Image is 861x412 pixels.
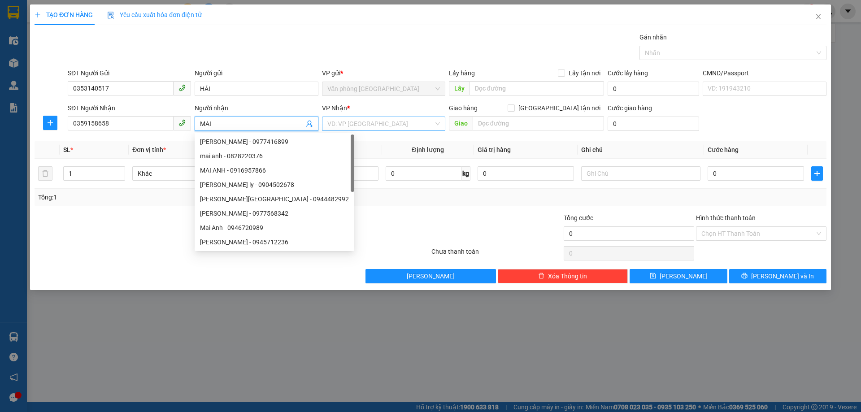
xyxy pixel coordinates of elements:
span: Cước hàng [708,146,739,153]
span: Tổng cước [564,214,593,221]
div: MAI ANH - 0916957866 [200,165,349,175]
input: Cước lấy hàng [608,82,699,96]
div: MAI ANH - 0916957866 [195,163,354,178]
button: plus [43,116,57,130]
div: SĐT Người Nhận [68,103,191,113]
label: Gán nhãn [639,34,667,41]
img: icon [107,12,114,19]
div: [PERSON_NAME] - 0977416899 [200,137,349,147]
span: Giá trị hàng [478,146,511,153]
li: 01A03 [GEOGRAPHIC_DATA], [GEOGRAPHIC_DATA] ( bên cạnh cây xăng bến xe phía Bắc cũ) [50,22,204,56]
div: [PERSON_NAME] - 0977568342 [200,208,349,218]
span: Lấy tận nơi [565,68,604,78]
div: SĐT Người Gửi [68,68,191,78]
div: [PERSON_NAME][GEOGRAPHIC_DATA] - 0944482992 [200,194,349,204]
span: Lấy hàng [449,69,475,77]
input: Cước giao hàng [608,117,699,131]
span: plus [43,119,57,126]
span: Lấy [449,81,470,95]
span: Văn phòng Thanh Hóa [327,82,440,95]
div: VP gửi [322,68,445,78]
span: kg [461,166,470,181]
span: Đơn vị tính [132,146,166,153]
div: [PERSON_NAME] ly - 0904502678 [200,180,349,190]
button: save[PERSON_NAME] [630,269,727,283]
th: Ghi chú [578,141,704,159]
span: phone [178,119,186,126]
input: Dọc đường [470,81,604,95]
span: Yêu cầu xuất hóa đơn điện tử [107,11,202,18]
div: Người nhận [195,103,318,113]
span: delete [538,273,544,280]
span: Giao hàng [449,104,478,112]
div: MAI LINH - 0977568342 [195,206,354,221]
button: Close [806,4,831,30]
b: 36 Limousine [94,10,159,22]
div: mai xuân giang - 0944482992 [195,192,354,206]
span: printer [741,273,748,280]
span: Khác [138,167,246,180]
div: CMND/Passport [703,68,826,78]
span: save [650,273,656,280]
span: phone [178,84,186,91]
label: Cước lấy hàng [608,69,648,77]
span: Giao [449,116,473,130]
label: Hình thức thanh toán [696,214,756,221]
span: close [815,13,822,20]
button: delete [38,166,52,181]
button: deleteXóa Thông tin [498,269,628,283]
div: Mai Anh - 0946720989 [200,223,349,233]
button: plus [811,166,823,181]
div: mai lộc - 0977416899 [195,134,354,149]
div: Tổng: 1 [38,192,332,202]
button: [PERSON_NAME] [365,269,496,283]
div: Mai Anh - 0946720989 [195,221,354,235]
span: VP Nhận [322,104,347,112]
div: [PERSON_NAME] - 0945712236 [200,237,349,247]
span: SL [63,146,70,153]
input: Dọc đường [473,116,604,130]
span: [GEOGRAPHIC_DATA] tận nơi [515,103,604,113]
span: plus [812,170,822,177]
label: Cước giao hàng [608,104,652,112]
div: mai anh - 0828220376 [200,151,349,161]
div: phạm thị mai ly - 0904502678 [195,178,354,192]
div: nguyễn thị mai hương - 0945712236 [195,235,354,249]
span: [PERSON_NAME] và In [751,271,814,281]
div: mai anh - 0828220376 [195,149,354,163]
input: 0 [478,166,574,181]
span: [PERSON_NAME] [407,271,455,281]
span: plus [35,12,41,18]
div: Người gửi [195,68,318,78]
input: Ghi Chú [581,166,700,181]
span: TẠO ĐƠN HÀNG [35,11,93,18]
button: printer[PERSON_NAME] và In [729,269,826,283]
span: [PERSON_NAME] [660,271,708,281]
img: logo.jpg [11,11,56,56]
span: Xóa Thông tin [548,271,587,281]
li: Hotline: 1900888999 [50,56,204,67]
div: Chưa thanh toán [430,247,563,262]
span: user-add [306,120,313,127]
span: Định lượng [412,146,444,153]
